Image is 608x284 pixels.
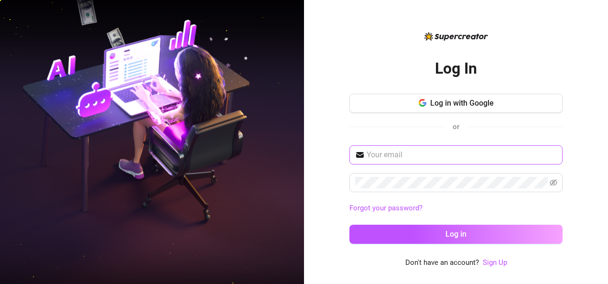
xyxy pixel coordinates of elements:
a: Forgot your password? [349,204,423,212]
span: Log in with Google [430,98,494,108]
span: eye-invisible [550,179,557,186]
a: Sign Up [483,258,507,267]
h2: Log In [435,59,477,78]
a: Sign Up [483,257,507,269]
button: Log in [349,225,563,244]
span: Log in [445,229,467,239]
button: Log in with Google [349,94,563,113]
a: Forgot your password? [349,203,563,214]
img: logo-BBDzfeDw.svg [424,32,488,41]
input: Your email [367,149,557,161]
span: Don't have an account? [405,257,479,269]
span: or [453,122,459,131]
